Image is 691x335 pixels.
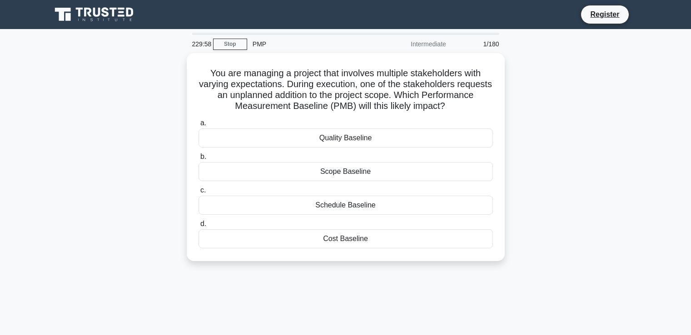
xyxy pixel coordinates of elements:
div: 229:58 [187,35,213,53]
span: d. [200,220,206,227]
div: Schedule Baseline [199,196,493,215]
span: a. [200,119,206,127]
a: Register [585,9,625,20]
span: b. [200,153,206,160]
div: Quality Baseline [199,128,493,148]
h5: You are managing a project that involves multiple stakeholders with varying expectations. During ... [198,68,494,112]
div: 1/180 [452,35,505,53]
div: Scope Baseline [199,162,493,181]
div: Intermediate [372,35,452,53]
a: Stop [213,39,247,50]
span: c. [200,186,206,194]
div: PMP [247,35,372,53]
div: Cost Baseline [199,229,493,248]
